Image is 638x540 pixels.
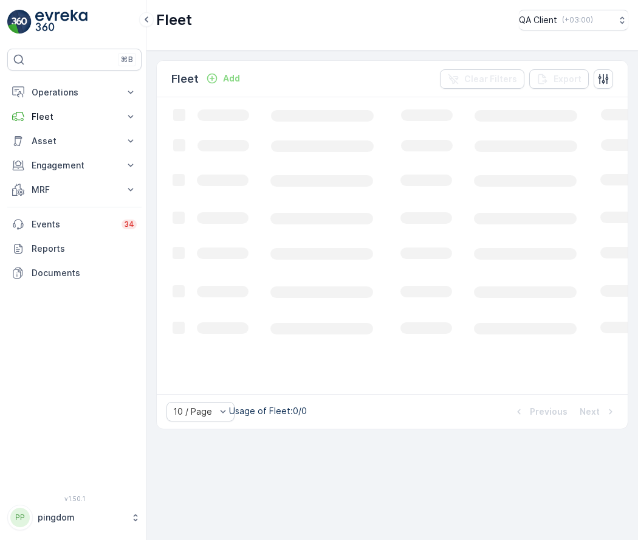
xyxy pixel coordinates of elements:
[519,14,557,26] p: QA Client
[156,10,192,30] p: Fleet
[32,86,117,99] p: Operations
[32,135,117,147] p: Asset
[229,405,307,417] p: Usage of Fleet : 0/0
[7,80,142,105] button: Operations
[121,55,133,64] p: ⌘B
[7,261,142,285] a: Documents
[10,508,30,527] div: PP
[580,406,600,418] p: Next
[35,10,87,34] img: logo_light-DOdMpM7g.png
[32,159,117,171] p: Engagement
[32,218,114,230] p: Events
[32,111,117,123] p: Fleet
[562,15,593,25] p: ( +03:00 )
[171,71,199,88] p: Fleet
[124,220,134,229] p: 34
[7,237,142,261] a: Reports
[578,404,618,419] button: Next
[7,212,142,237] a: Events34
[512,404,569,419] button: Previous
[38,511,125,524] p: pingdom
[7,178,142,202] button: MRF
[529,69,589,89] button: Export
[7,10,32,34] img: logo
[7,495,142,502] span: v 1.50.1
[223,72,240,85] p: Add
[464,73,517,85] p: Clear Filters
[440,69,524,89] button: Clear Filters
[32,267,137,279] p: Documents
[7,129,142,153] button: Asset
[554,73,581,85] p: Export
[7,153,142,178] button: Engagement
[7,505,142,530] button: PPpingdom
[519,10,628,30] button: QA Client(+03:00)
[201,71,245,86] button: Add
[32,243,137,255] p: Reports
[530,406,568,418] p: Previous
[7,105,142,129] button: Fleet
[32,184,117,196] p: MRF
